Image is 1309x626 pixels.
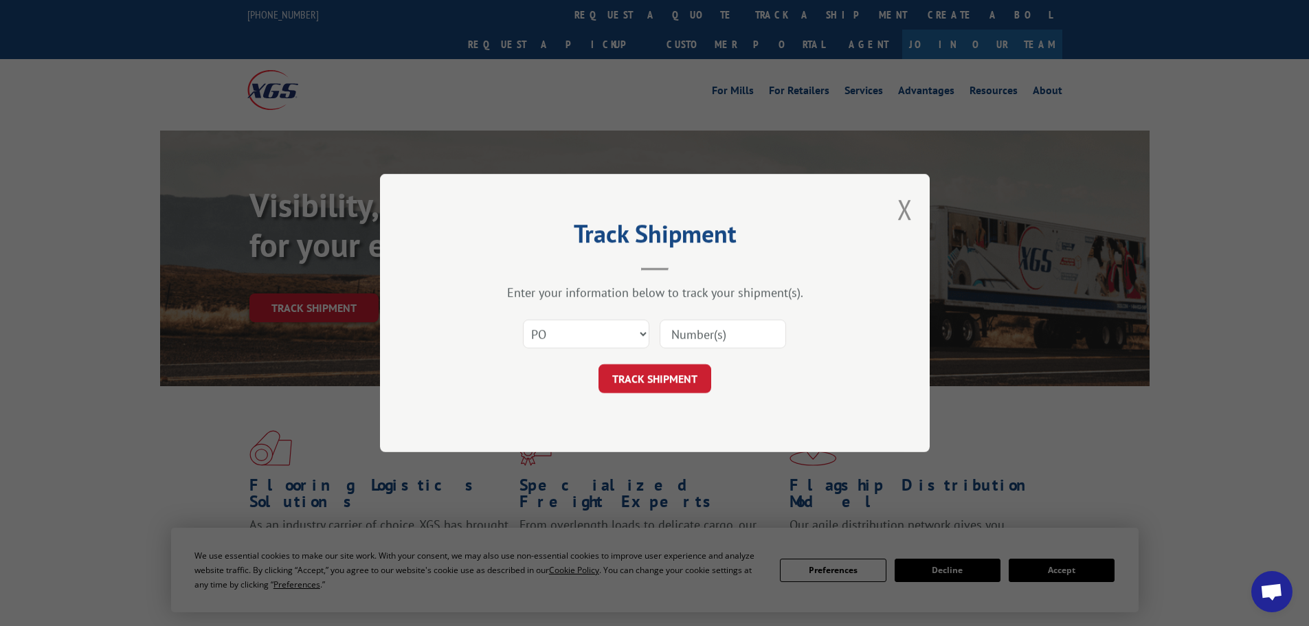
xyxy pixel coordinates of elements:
div: Enter your information below to track your shipment(s). [449,284,861,300]
button: TRACK SHIPMENT [598,364,711,393]
h2: Track Shipment [449,224,861,250]
input: Number(s) [660,320,786,348]
button: Close modal [897,191,913,227]
div: Open chat [1251,571,1293,612]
